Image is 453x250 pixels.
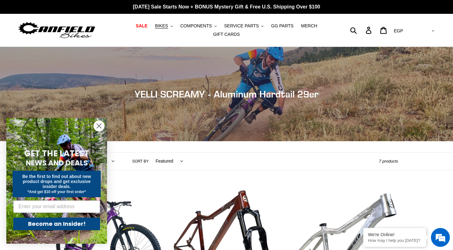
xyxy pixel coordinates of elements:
span: GIFT CARDS [213,32,240,37]
img: Canfield Bikes [17,20,96,40]
span: *And get $10 off your first order* [27,190,86,194]
span: SERVICE PARTS [224,23,259,29]
p: How may I help you today? [368,238,422,243]
span: GET THE LATEST [24,148,89,159]
span: COMPONENTS [180,23,212,29]
button: Close dialog [93,120,105,131]
span: SALE [136,23,147,29]
span: YELLI SCREAMY - Aluminum Hardtail 29er [134,88,319,100]
a: GIFT CARDS [210,30,243,39]
a: GG PARTS [268,22,297,30]
button: BIKES [152,22,176,30]
span: 7 products [379,159,398,164]
span: GG PARTS [271,23,293,29]
span: BIKES [155,23,168,29]
button: COMPONENTS [177,22,220,30]
button: SERVICE PARTS [221,22,267,30]
button: Become an Insider! [13,218,100,230]
a: MERCH [298,22,320,30]
span: Be the first to find out about new product drops and get exclusive insider deals. [22,174,91,189]
span: NEWS AND DEALS [26,158,88,168]
div: We're Online! [368,232,422,237]
a: SALE [133,22,150,30]
input: Search [354,23,370,37]
input: Enter your email address [13,200,100,213]
label: Sort by [132,158,149,164]
span: MERCH [301,23,317,29]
